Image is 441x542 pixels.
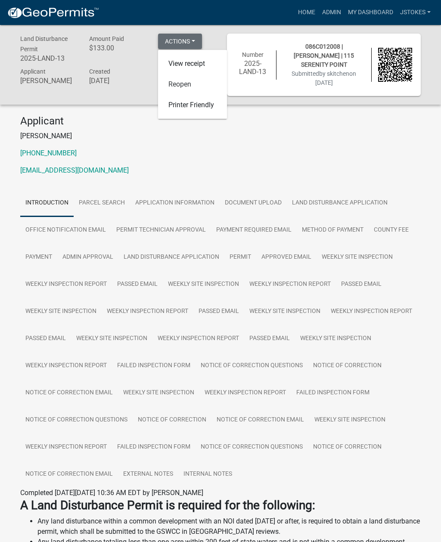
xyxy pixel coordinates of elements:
[295,325,376,353] a: Weekly Site Inspection
[256,244,317,271] a: Approved Email
[193,298,244,325] a: Passed Email
[20,217,111,244] a: Office Notification Email
[20,406,133,434] a: Notice of Correction Questions
[196,434,308,461] a: Notice of Correction Questions
[369,217,414,244] a: County Fee
[397,4,434,21] a: jstokes
[20,189,74,217] a: Introduction
[89,44,145,52] h6: $133.00
[196,352,308,380] a: Notice of Correction Questions
[244,298,326,325] a: Weekly Site Inspection
[112,271,163,298] a: Passed Email
[345,4,397,21] a: My Dashboard
[220,189,287,217] a: Document Upload
[319,4,345,21] a: Admin
[20,131,421,141] p: [PERSON_NAME]
[112,352,196,380] a: Failed Inspection Form
[111,217,211,244] a: Permit Technician Approval
[20,68,46,75] span: Applicant
[37,516,421,537] li: Any land disturbance within a common development with an NOI dated [DATE] or after, is required t...
[378,48,412,82] img: QR code
[199,379,291,407] a: Weekly Inspection Report
[20,498,315,512] strong: A Land Disturbance Permit is required for the following:
[309,406,391,434] a: Weekly Site Inspection
[20,166,129,174] a: [EMAIL_ADDRESS][DOMAIN_NAME]
[20,54,76,62] h6: 2025-LAND-13
[292,70,356,86] span: Submitted on [DATE]
[20,325,71,353] a: Passed Email
[336,271,387,298] a: Passed Email
[118,461,178,488] a: External Notes
[112,434,196,461] a: Failed Inspection Form
[242,51,264,58] span: Number
[20,35,68,53] span: Land Disturbance Permit
[308,352,387,380] a: Notice of Correction
[57,244,118,271] a: Admin Approval
[236,59,270,76] h6: 2025-LAND-13
[297,217,369,244] a: Method of Payment
[211,217,297,244] a: Payment Required Email
[20,115,421,127] h4: Applicant
[20,461,118,488] a: Notice of Correction Email
[158,53,227,74] a: View receipt
[158,50,227,119] div: Actions
[158,74,227,95] a: Reopen
[20,77,76,85] h6: [PERSON_NAME]
[224,244,256,271] a: Permit
[20,379,118,407] a: Notice of Correction Email
[158,34,202,49] button: Actions
[133,406,211,434] a: Notice of Correction
[20,298,102,325] a: Weekly Site Inspection
[20,149,77,157] a: [PHONE_NUMBER]
[74,189,130,217] a: Parcel search
[326,298,417,325] a: Weekly Inspection Report
[102,298,193,325] a: Weekly Inspection Report
[244,271,336,298] a: Weekly Inspection Report
[287,189,393,217] a: Land Disturbance Application
[20,271,112,298] a: Weekly Inspection Report
[295,4,319,21] a: Home
[152,325,244,353] a: Weekly Inspection Report
[89,35,124,42] span: Amount Paid
[118,379,199,407] a: Weekly Site Inspection
[308,434,387,461] a: Notice of Correction
[118,244,224,271] a: Land Disturbance Application
[244,325,295,353] a: Passed Email
[178,461,237,488] a: Internal Notes
[130,189,220,217] a: Application Information
[20,244,57,271] a: Payment
[163,271,244,298] a: Weekly Site Inspection
[158,95,227,115] a: Printer Friendly
[294,43,354,68] span: 086C012008 | [PERSON_NAME] | 115 SERENITY POINT
[20,352,112,380] a: Weekly Inspection Report
[71,325,152,353] a: Weekly Site Inspection
[89,77,145,85] h6: [DATE]
[211,406,309,434] a: Notice of Correction Email
[317,244,398,271] a: Weekly Site Inspection
[319,70,349,77] span: by skitchen
[20,489,203,497] span: Completed [DATE][DATE] 10:36 AM EDT by [PERSON_NAME]
[291,379,375,407] a: Failed Inspection Form
[20,434,112,461] a: Weekly Inspection Report
[89,68,110,75] span: Created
